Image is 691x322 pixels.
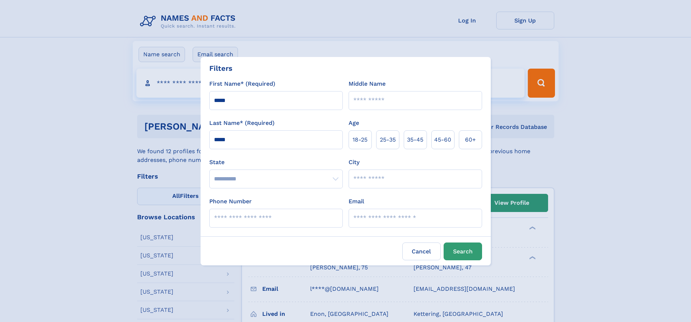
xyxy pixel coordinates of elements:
[444,242,482,260] button: Search
[380,135,396,144] span: 25‑35
[349,119,359,127] label: Age
[209,197,252,206] label: Phone Number
[402,242,441,260] label: Cancel
[349,197,364,206] label: Email
[353,135,367,144] span: 18‑25
[209,119,275,127] label: Last Name* (Required)
[209,158,343,167] label: State
[407,135,423,144] span: 35‑45
[209,63,233,74] div: Filters
[349,80,386,88] label: Middle Name
[349,158,359,167] label: City
[209,80,275,88] label: First Name* (Required)
[434,135,451,144] span: 45‑60
[465,135,476,144] span: 60+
